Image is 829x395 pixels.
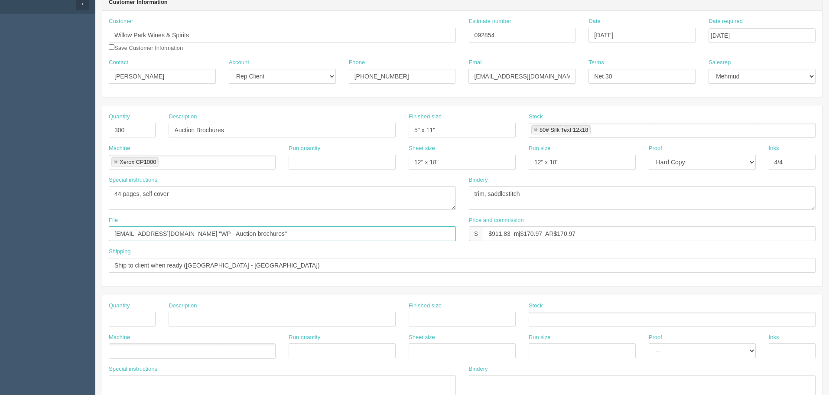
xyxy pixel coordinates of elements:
label: Quantity [109,302,130,310]
label: Email [468,59,483,67]
label: Sheet size [409,144,435,153]
div: $ [469,226,483,241]
label: Account [229,59,249,67]
label: Customer [109,17,133,26]
label: Date [588,17,600,26]
label: Machine [109,144,130,153]
textarea: trim, saddlestitch [469,186,816,210]
label: Inks [769,333,779,342]
label: Date required [709,17,743,26]
label: Stock [529,113,543,121]
label: Run size [529,333,551,342]
label: Bindery [469,365,488,373]
label: Proof [649,144,662,153]
label: Quantity [109,113,130,121]
label: Inks [769,144,779,153]
label: Run size [529,144,551,153]
div: Xerox CP1000 [120,159,156,165]
label: Salesrep [709,59,731,67]
input: Enter customer name [109,28,456,42]
label: Description [169,113,197,121]
div: Save Customer Information [109,17,456,52]
div: 80# Silk Text 12x18 [540,127,588,133]
label: File [109,216,118,225]
label: Finished size [409,302,442,310]
label: Contact [109,59,128,67]
textarea: 16 pages [109,186,456,210]
label: Price and commission [469,216,524,225]
label: Proof [649,333,662,342]
label: Finished size [409,113,442,121]
label: Special instructions [109,176,157,184]
label: Description [169,302,197,310]
label: Sheet size [409,333,435,342]
label: Bindery [469,176,488,184]
label: Machine [109,333,130,342]
label: Phone [349,59,365,67]
label: Run quantity [289,333,320,342]
label: Terms [588,59,604,67]
label: Stock [529,302,543,310]
label: Estimate number [469,17,511,26]
label: Shipping [109,248,131,256]
label: Run quantity [289,144,320,153]
label: Special instructions [109,365,157,373]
